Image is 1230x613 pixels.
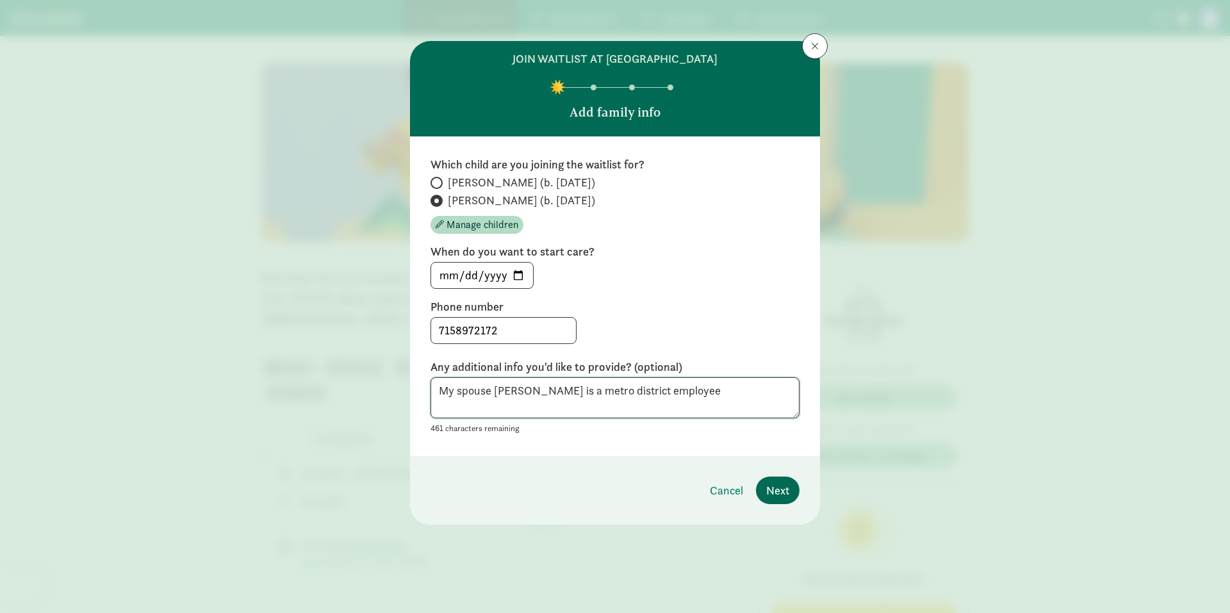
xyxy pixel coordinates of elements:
[430,359,799,375] label: Any additional info you'd like to provide? (optional)
[766,482,789,499] span: Next
[430,299,799,315] label: Phone number
[430,157,799,172] label: Which child are you joining the waitlist for?
[430,423,520,434] small: 461 characters remaining
[710,482,743,499] span: Cancel
[700,477,753,504] button: Cancel
[431,318,576,343] input: 5555555555
[447,217,518,233] span: Manage children
[430,244,799,259] label: When do you want to start care?
[756,477,799,504] button: Next
[448,175,595,190] span: [PERSON_NAME] (b. [DATE])
[512,51,717,67] h6: join waitlist at [GEOGRAPHIC_DATA]
[430,216,523,234] button: Manage children
[448,193,595,208] span: [PERSON_NAME] (b. [DATE])
[570,103,660,121] p: Add family info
